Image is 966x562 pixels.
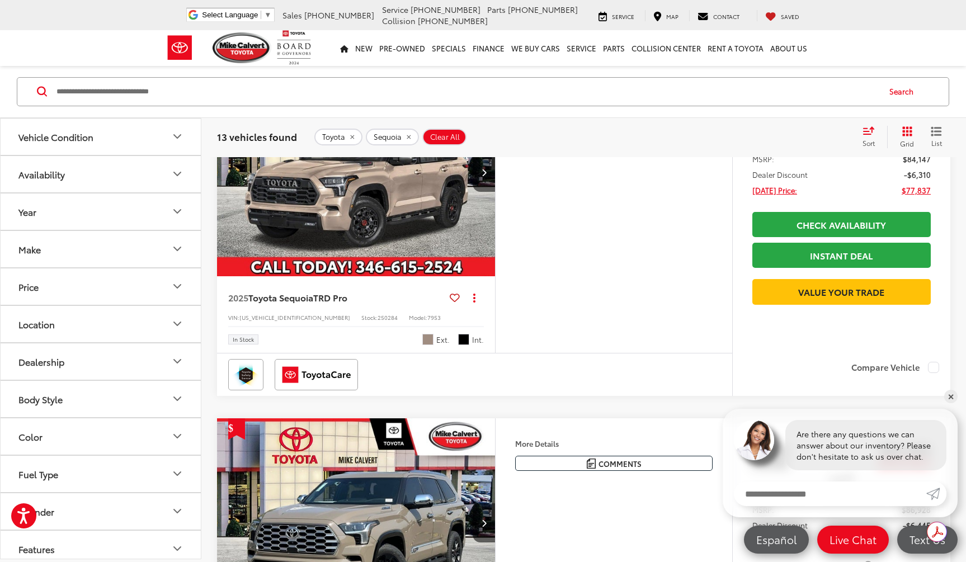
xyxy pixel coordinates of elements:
[202,11,271,19] a: Select Language​
[857,126,887,148] button: Select sort value
[752,185,797,196] span: [DATE] Price:
[879,78,930,106] button: Search
[213,32,272,63] img: Mike Calvert Toyota
[904,169,931,180] span: -$6,310
[689,10,748,21] a: Contact
[422,334,433,345] span: Mudbath
[322,133,345,141] span: Toyota
[366,129,419,145] button: remove Sequoia
[903,520,931,531] span: -$6,445
[473,153,495,192] button: Next image
[472,334,484,345] span: Int.
[863,138,875,148] span: Sort
[171,280,184,294] div: Price
[1,268,202,305] button: PricePrice
[171,130,184,144] div: Vehicle Condition
[18,394,63,404] div: Body Style
[744,526,809,554] a: Español
[239,313,350,322] span: [US_VEHICLE_IDENTIFICATION_NUMBER]
[216,68,496,277] div: 2025 Toyota Sequoia TRD Pro 0
[171,542,184,556] div: Features
[304,10,374,21] span: [PHONE_NUMBER]
[487,4,506,15] span: Parts
[382,15,416,26] span: Collision
[18,506,54,517] div: Cylinder
[352,30,376,66] a: New
[248,291,313,304] span: Toyota Sequoia
[18,131,93,142] div: Vehicle Condition
[757,10,808,21] a: My Saved Vehicles
[18,356,64,367] div: Dealership
[361,313,378,322] span: Stock:
[1,456,202,492] button: Fuel TypeFuel Type
[458,334,469,345] span: Black
[931,138,942,148] span: List
[1,193,202,230] button: YearYear
[18,281,39,292] div: Price
[464,287,484,307] button: Actions
[508,4,578,15] span: [PHONE_NUMBER]
[376,30,428,66] a: Pre-Owned
[1,306,202,342] button: LocationLocation
[903,153,931,164] span: $84,147
[1,119,202,155] button: Vehicle ConditionVehicle Condition
[264,11,271,19] span: ▼
[600,30,628,66] a: Parts
[1,418,202,455] button: ColorColor
[374,133,402,141] span: Sequoia
[563,30,600,66] a: Service
[337,30,352,66] a: Home
[922,126,950,148] button: List View
[382,4,408,15] span: Service
[378,313,398,322] span: 250284
[666,12,678,21] span: Map
[18,544,55,554] div: Features
[473,503,495,542] button: Next image
[171,205,184,219] div: Year
[171,505,184,518] div: Cylinder
[436,334,450,345] span: Ext.
[418,15,488,26] span: [PHONE_NUMBER]
[817,526,889,554] a: Live Chat
[55,78,879,105] form: Search by Make, Model, or Keyword
[18,169,65,180] div: Availability
[171,355,184,369] div: Dealership
[713,12,739,21] span: Contact
[751,532,802,546] span: Español
[1,381,202,417] button: Body StyleBody Style
[645,10,687,21] a: Map
[767,30,811,66] a: About Us
[1,231,202,267] button: MakeMake
[171,430,184,443] div: Color
[587,459,596,468] img: Comments
[230,361,261,388] img: Toyota Safety Sense Mike Calvert Toyota Houston TX
[171,318,184,331] div: Location
[277,361,356,388] img: ToyotaCare Mike Calvert Toyota Houston TX
[752,243,931,268] a: Instant Deal
[159,30,201,66] img: Toyota
[228,291,445,304] a: 2025Toyota SequoiaTRD Pro
[599,459,642,469] span: Comments
[411,4,480,15] span: [PHONE_NUMBER]
[313,291,347,304] span: TRD Pro
[781,12,799,21] span: Saved
[752,212,931,237] a: Check Availability
[515,456,713,471] button: Comments
[851,362,939,373] label: Compare Vehicle
[216,68,496,277] img: 2025 Toyota Sequoia TRD Pro
[282,10,302,21] span: Sales
[171,393,184,406] div: Body Style
[824,532,882,546] span: Live Chat
[704,30,767,66] a: Rent a Toyota
[171,168,184,181] div: Availability
[202,11,258,19] span: Select Language
[427,313,441,322] span: 7953
[217,130,297,143] span: 13 vehicles found
[590,10,643,21] a: Service
[612,12,634,21] span: Service
[171,243,184,256] div: Make
[752,169,808,180] span: Dealer Discount
[1,156,202,192] button: AvailabilityAvailability
[18,319,55,329] div: Location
